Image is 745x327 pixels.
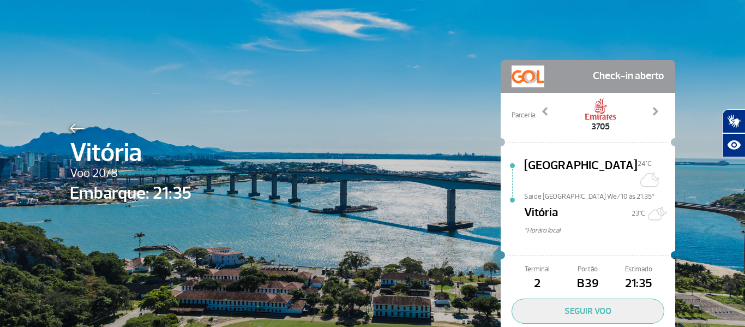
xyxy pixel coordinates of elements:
[512,299,664,324] button: SEGUIR VOO
[632,209,645,218] span: 23°C
[524,192,675,199] span: Sai de [GEOGRAPHIC_DATA] We/10 às 21:35*
[524,225,675,236] span: *Horáro local
[584,120,617,133] span: 3705
[512,110,536,121] span: Parceria:
[524,204,558,225] span: Vitória
[722,109,745,133] button: Abrir tradutor de língua de sinais.
[645,203,667,224] img: Muitas nuvens
[512,275,562,293] span: 2
[70,133,191,173] span: Vitória
[614,275,664,293] span: 21:35
[722,109,745,157] div: Plugin de acessibilidade da Hand Talk.
[70,164,191,183] span: Voo 2078
[614,264,664,275] span: Estimado
[593,66,664,87] span: Check-in aberto
[512,264,562,275] span: Terminal
[562,275,613,293] span: B39
[70,180,191,206] span: Embarque: 21:35
[524,157,638,192] span: [GEOGRAPHIC_DATA]
[722,133,745,157] button: Abrir recursos assistivos.
[562,264,613,275] span: Portão
[638,159,652,168] span: 24°C
[638,169,659,191] img: Céu limpo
